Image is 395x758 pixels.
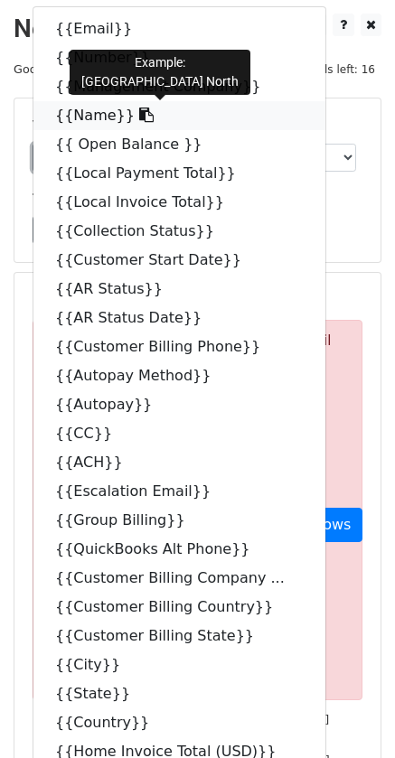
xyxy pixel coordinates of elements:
a: {{Customer Start Date}} [33,246,325,275]
a: {{City}} [33,650,325,679]
a: {{Name}} [33,101,325,130]
a: {{Group Billing}} [33,506,325,535]
a: {{ACH}} [33,448,325,477]
a: {{AR Status Date}} [33,304,325,332]
a: {{Country}} [33,708,325,737]
a: {{Local Invoice Total}} [33,188,325,217]
h2: New Campaign [14,14,381,44]
a: {{AR Status}} [33,275,325,304]
a: {{Customer Billing Country}} [33,593,325,622]
a: {{Autopay}} [33,390,325,419]
a: {{Number}} [33,43,325,72]
a: {{Autopay Method}} [33,361,325,390]
a: {{Email}} [33,14,325,43]
a: {{Customer Billing Company ... [33,564,325,593]
a: {{Management Company}} [33,72,325,101]
a: {{Escalation Email}} [33,477,325,506]
a: {{Customer Billing State}} [33,622,325,650]
iframe: Chat Widget [305,671,395,758]
a: {{Customer Billing Phone}} [33,332,325,361]
small: Google Sheet: [14,62,259,76]
a: {{Collection Status}} [33,217,325,246]
a: {{ Open Balance }} [33,130,325,159]
a: {{QuickBooks Alt Phone}} [33,535,325,564]
a: {{State}} [33,679,325,708]
a: {{Local Payment Total}} [33,159,325,188]
a: {{CC}} [33,419,325,448]
div: Example: [GEOGRAPHIC_DATA] North [70,50,250,95]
